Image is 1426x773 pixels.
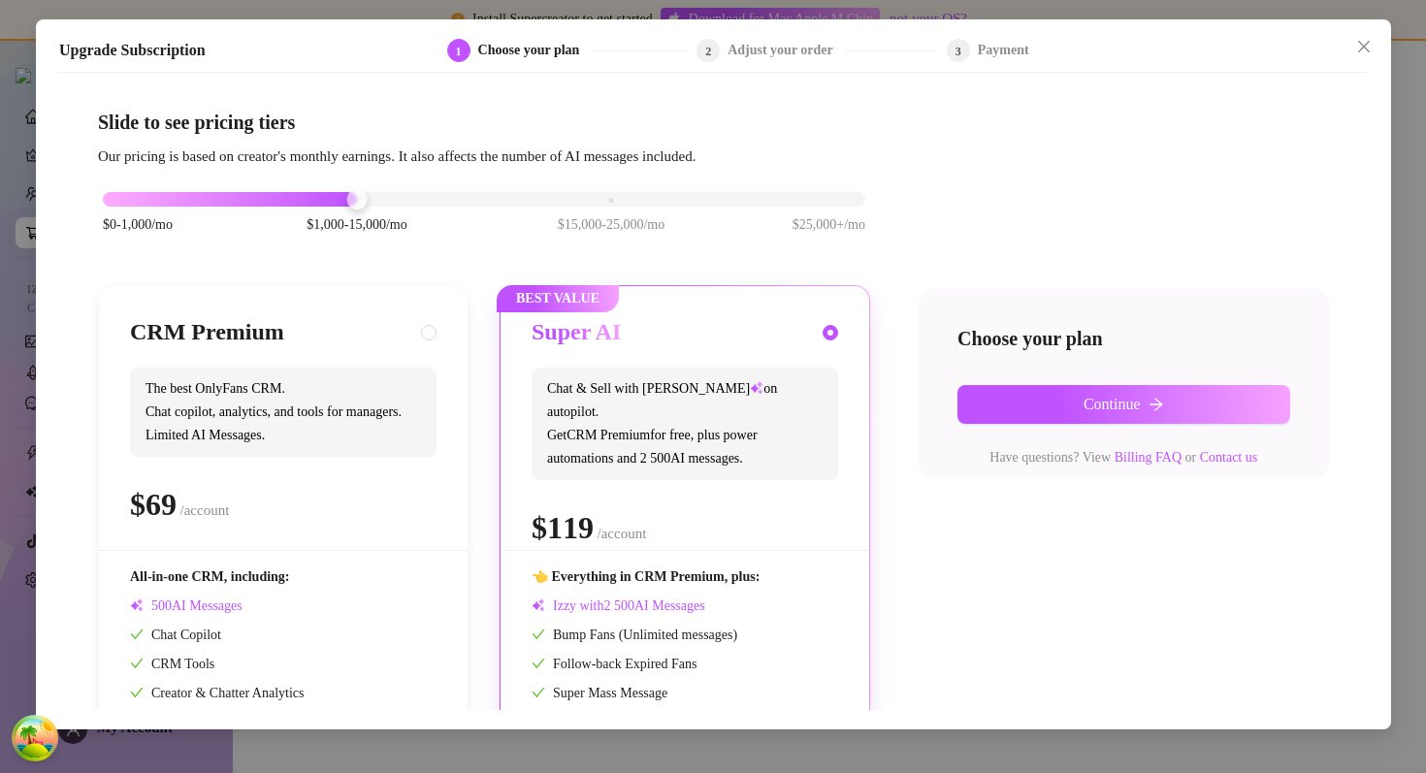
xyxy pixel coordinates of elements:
[532,628,545,641] span: check
[532,657,545,670] span: check
[532,368,838,480] span: Chat & Sell with [PERSON_NAME] on autopilot. Get CRM Premium for free, plus power automations and...
[179,502,229,518] span: /account
[1199,450,1257,465] a: Contact us
[728,39,845,62] div: Adjust your order
[705,44,711,57] span: 2
[989,450,1257,465] span: Have questions? View or
[558,214,664,236] span: $15,000-25,000/mo
[597,526,646,541] span: /account
[497,285,619,312] span: BEST VALUE
[130,657,214,671] span: CRM Tools
[130,317,284,348] h3: CRM Premium
[130,686,144,699] span: check
[130,628,144,641] span: check
[477,39,591,62] div: Choose your plan
[955,44,960,57] span: 3
[307,214,406,236] span: $1,000-15,000/mo
[957,325,1290,352] h4: Choose your plan
[1347,39,1378,54] span: Close
[532,598,705,613] span: Izzy with AI Messages
[532,686,545,699] span: check
[130,368,437,457] span: The best OnlyFans CRM. Chat copilot, analytics, and tools for managers. Limited AI Messages.
[98,148,696,164] span: Our pricing is based on creator's monthly earnings. It also affects the number of AI messages inc...
[98,109,1329,136] h4: Slide to see pricing tiers
[130,569,290,584] span: All-in-one CRM, including:
[59,39,206,62] h5: Upgrade Subscription
[532,657,697,671] span: Follow-back Expired Fans
[130,487,177,522] span: $
[532,317,621,348] h3: Super AI
[455,44,461,57] span: 1
[1355,39,1371,54] span: close
[532,510,594,545] span: $
[532,628,737,642] span: Bump Fans (Unlimited messages)
[130,628,221,642] span: Chat Copilot
[532,569,760,584] span: 👈 Everything in CRM Premium, plus:
[1347,31,1378,62] button: Close
[130,657,144,670] span: check
[1084,396,1141,413] span: Continue
[957,385,1290,424] button: Continuearrow-right
[1114,450,1181,465] a: Billing FAQ
[977,39,1028,62] div: Payment
[130,686,304,700] span: Creator & Chatter Analytics
[103,214,173,236] span: $0-1,000/mo
[532,686,667,700] span: Super Mass Message
[16,719,54,757] button: Open Tanstack query devtools
[130,598,243,613] span: AI Messages
[793,214,865,236] span: $25,000+/mo
[1148,397,1163,412] span: arrow-right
